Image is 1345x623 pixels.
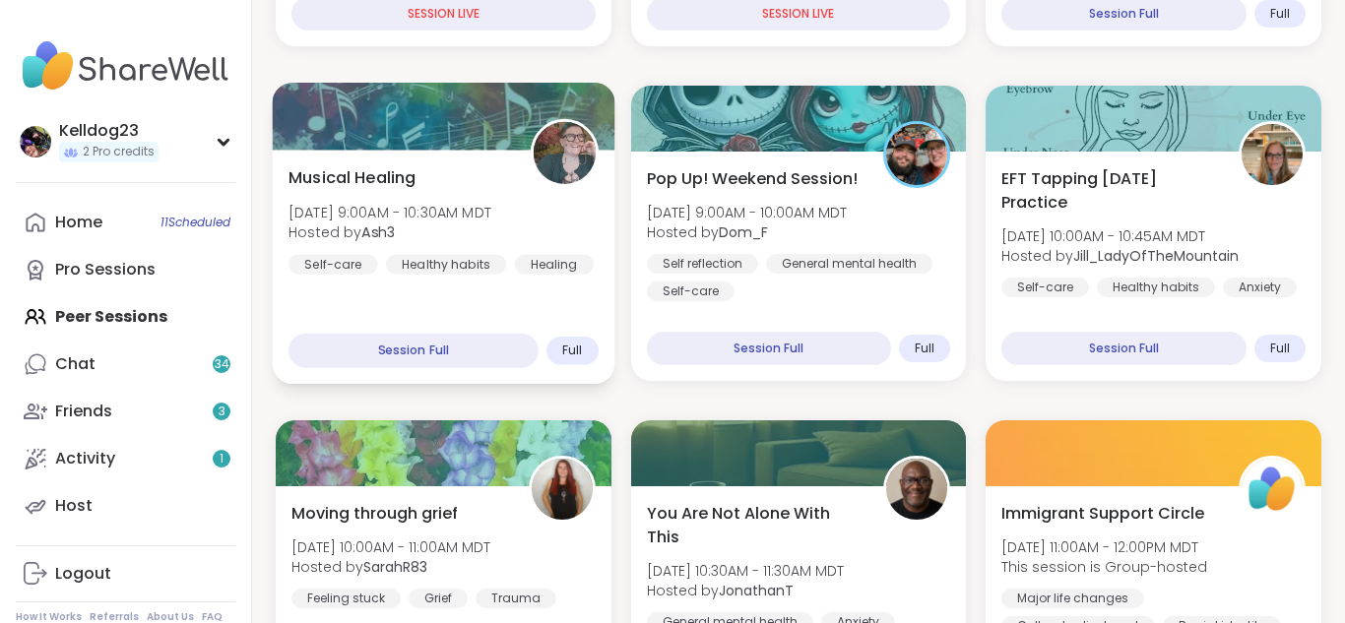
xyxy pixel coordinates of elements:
[1001,502,1204,526] span: Immigrant Support Circle
[1001,278,1089,297] div: Self-care
[647,502,863,549] span: You Are Not Alone With This
[886,124,947,185] img: Dom_F
[55,353,96,375] div: Chat
[647,203,847,222] span: [DATE] 9:00AM - 10:00AM MDT
[55,495,93,517] div: Host
[647,332,892,365] div: Session Full
[291,557,490,577] span: Hosted by
[1001,589,1144,608] div: Major life changes
[55,448,115,469] div: Activity
[219,404,225,420] span: 3
[220,451,224,467] span: 1
[291,537,490,557] span: [DATE] 10:00AM - 11:00AM MDT
[288,334,539,368] div: Session Full
[160,215,230,230] span: 11 Scheduled
[83,144,155,160] span: 2 Pro credits
[288,202,491,221] span: [DATE] 9:00AM - 10:30AM MDT
[16,482,235,530] a: Host
[1001,557,1207,577] span: This session is Group-hosted
[16,550,235,597] a: Logout
[16,246,235,293] a: Pro Sessions
[1097,278,1215,297] div: Healthy habits
[363,557,427,577] b: SarahR83
[16,341,235,388] a: Chat34
[1242,124,1303,185] img: Jill_LadyOfTheMountain
[55,212,102,233] div: Home
[647,167,858,191] span: Pop Up! Weekend Session!
[291,589,401,608] div: Feeling stuck
[409,589,468,608] div: Grief
[55,563,111,585] div: Logout
[719,581,794,600] b: JonathanT
[1270,341,1290,356] span: Full
[1001,226,1239,246] span: [DATE] 10:00AM - 10:45AM MDT
[647,254,758,274] div: Self reflection
[1270,6,1290,22] span: Full
[1242,459,1303,520] img: ShareWell
[59,120,159,142] div: Kelldog23
[55,259,156,280] div: Pro Sessions
[476,589,556,608] div: Trauma
[647,581,844,600] span: Hosted by
[1001,537,1207,557] span: [DATE] 11:00AM - 12:00PM MDT
[291,502,458,526] span: Moving through grief
[16,199,235,246] a: Home11Scheduled
[288,222,491,242] span: Hosted by
[1073,246,1239,266] b: Jill_LadyOfTheMountain
[647,561,844,581] span: [DATE] 10:30AM - 11:30AM MDT
[533,122,595,184] img: Ash3
[886,459,947,520] img: JonathanT
[766,254,932,274] div: General mental health
[16,31,235,100] img: ShareWell Nav Logo
[1001,332,1247,365] div: Session Full
[16,435,235,482] a: Activity1
[20,126,51,157] img: Kelldog23
[647,281,735,301] div: Self-care
[361,222,395,242] b: Ash3
[1001,246,1239,266] span: Hosted by
[719,222,768,242] b: Dom_F
[647,222,847,242] span: Hosted by
[288,165,416,189] span: Musical Healing
[215,356,229,373] span: 34
[562,343,582,358] span: Full
[915,341,934,356] span: Full
[532,459,593,520] img: SarahR83
[514,254,594,274] div: Healing
[55,401,112,422] div: Friends
[288,254,378,274] div: Self-care
[386,254,506,274] div: Healthy habits
[1001,167,1217,215] span: EFT Tapping [DATE] Practice
[16,388,235,435] a: Friends3
[1223,278,1297,297] div: Anxiety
